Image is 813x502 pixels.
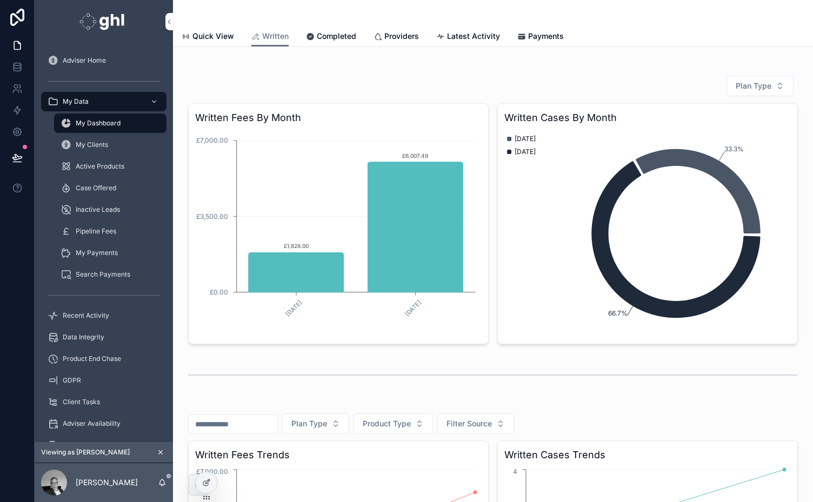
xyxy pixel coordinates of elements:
[63,398,100,406] span: Client Tasks
[736,81,771,91] span: Plan Type
[76,477,138,488] p: [PERSON_NAME]
[63,376,81,385] span: GDPR
[63,311,109,320] span: Recent Activity
[41,51,166,70] a: Adviser Home
[54,265,166,284] a: Search Payments
[76,184,116,192] span: Case Offered
[402,152,428,159] text: £6,007.49
[528,31,564,42] span: Payments
[54,222,166,241] a: Pipeline Fees
[196,136,228,144] tspan: £7,000.00
[41,327,166,347] a: Data Integrity
[41,92,166,111] a: My Data
[76,227,116,236] span: Pipeline Fees
[41,371,166,390] a: GDPR
[41,306,166,325] a: Recent Activity
[79,13,128,30] img: App logo
[504,447,791,463] h3: Written Cases Trends
[63,333,104,342] span: Data Integrity
[608,309,628,317] tspan: 66.7%
[41,349,166,369] a: Product End Chase
[515,148,536,156] span: [DATE]
[195,130,482,337] div: chart
[196,467,228,476] tspan: £7,000.00
[41,436,166,455] a: Contacts
[63,97,89,106] span: My Data
[54,178,166,198] a: Case Offered
[513,467,517,476] tspan: 4
[374,26,419,48] a: Providers
[35,43,173,442] div: scrollable content
[363,418,411,429] span: Product Type
[63,56,106,65] span: Adviser Home
[291,418,327,429] span: Plan Type
[724,145,744,153] tspan: 33.3%
[284,298,303,318] text: [DATE]
[251,26,289,47] a: Written
[195,110,482,125] h3: Written Fees By Month
[41,392,166,412] a: Client Tasks
[76,249,118,257] span: My Payments
[436,26,500,48] a: Latest Activity
[447,31,500,42] span: Latest Activity
[504,110,791,125] h3: Written Cases By Month
[76,162,124,171] span: Active Products
[54,113,166,133] a: My Dashboard
[282,413,349,434] button: Select Button
[76,270,130,279] span: Search Payments
[306,26,356,48] a: Completed
[317,31,356,42] span: Completed
[182,26,234,48] a: Quick View
[192,31,234,42] span: Quick View
[504,130,791,337] div: chart
[195,447,482,463] h3: Written Fees Trends
[515,135,536,143] span: [DATE]
[437,413,514,434] button: Select Button
[41,414,166,433] a: Adviser Availability
[384,31,419,42] span: Providers
[403,298,423,318] text: [DATE]
[54,135,166,155] a: My Clients
[76,205,120,214] span: Inactive Leads
[727,76,794,96] button: Select Button
[63,419,121,428] span: Adviser Availability
[54,243,166,263] a: My Payments
[262,31,289,42] span: Written
[354,413,433,434] button: Select Button
[76,140,108,149] span: My Clients
[76,119,121,128] span: My Dashboard
[196,212,228,220] tspan: £3,500.00
[54,157,166,176] a: Active Products
[63,441,90,450] span: Contacts
[41,448,130,457] span: Viewing as [PERSON_NAME]
[517,26,564,48] a: Payments
[210,288,228,296] tspan: £0.00
[284,243,309,249] text: £1,828.00
[63,354,121,363] span: Product End Chase
[447,418,492,429] span: Filter Source
[54,200,166,219] a: Inactive Leads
